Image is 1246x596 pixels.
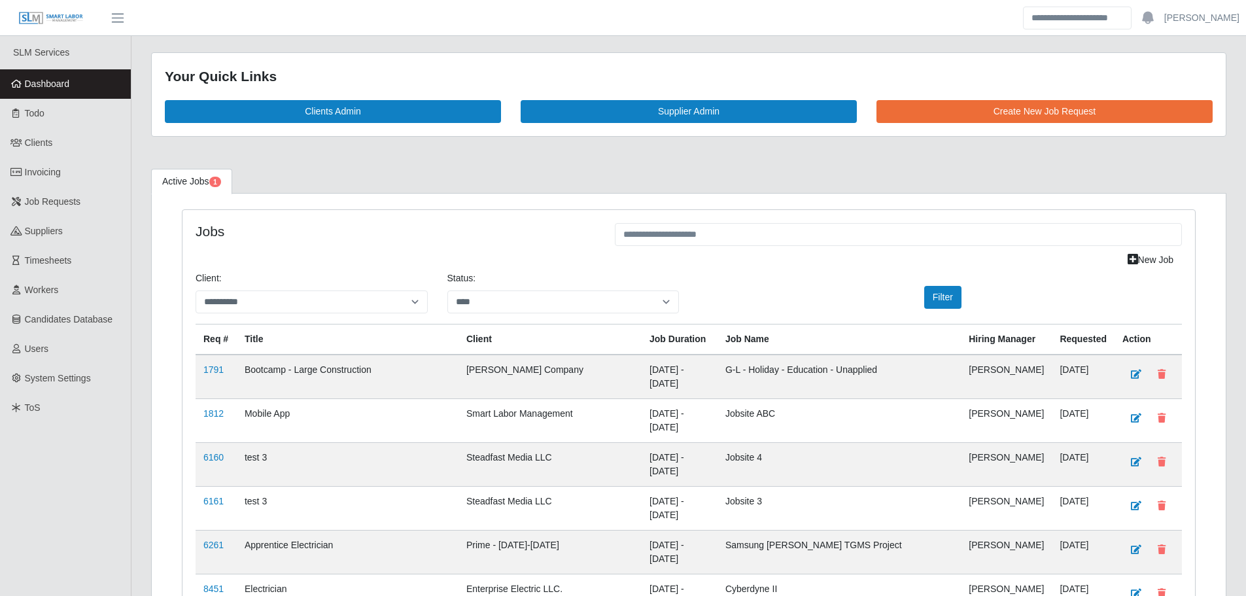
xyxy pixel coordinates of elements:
td: [DATE] - [DATE] [642,442,718,486]
span: Clients [25,137,53,148]
a: New Job [1119,249,1182,272]
th: Hiring Manager [961,324,1052,355]
span: Todo [25,108,44,118]
th: Action [1115,324,1182,355]
td: Smart Labor Management [459,398,642,442]
td: Apprentice Electrician [237,530,459,574]
td: [PERSON_NAME] [961,486,1052,530]
a: Create New Job Request [876,100,1213,123]
span: Users [25,343,49,354]
td: Jobsite 4 [718,442,961,486]
td: [PERSON_NAME] [961,398,1052,442]
div: Your Quick Links [165,66,1213,87]
td: [PERSON_NAME] Company [459,355,642,399]
a: 6160 [203,452,224,463]
td: Prime - [DATE]-[DATE] [459,530,642,574]
td: [PERSON_NAME] [961,355,1052,399]
td: Bootcamp - Large Construction [237,355,459,399]
label: Status: [447,272,476,285]
td: Steadfast Media LLC [459,486,642,530]
td: Mobile App [237,398,459,442]
td: [DATE] [1052,398,1115,442]
td: [DATE] - [DATE] [642,355,718,399]
td: [DATE] [1052,530,1115,574]
button: Filter [924,286,961,309]
td: test 3 [237,442,459,486]
span: System Settings [25,373,91,383]
td: [DATE] [1052,486,1115,530]
input: Search [1023,7,1132,29]
span: Workers [25,285,59,295]
a: Active Jobs [151,169,232,194]
th: Job Duration [642,324,718,355]
span: ToS [25,402,41,413]
a: [PERSON_NAME] [1164,11,1239,25]
td: G-L - Holiday - Education - Unapplied [718,355,961,399]
a: 6161 [203,496,224,506]
td: Jobsite ABC [718,398,961,442]
td: Jobsite 3 [718,486,961,530]
th: Req # [196,324,237,355]
span: SLM Services [13,47,69,58]
span: Job Requests [25,196,81,207]
td: [DATE] - [DATE] [642,398,718,442]
span: Timesheets [25,255,72,266]
td: test 3 [237,486,459,530]
span: Candidates Database [25,314,113,324]
a: Clients Admin [165,100,501,123]
span: Dashboard [25,79,70,89]
td: [DATE] [1052,442,1115,486]
a: 1812 [203,408,224,419]
td: [DATE] - [DATE] [642,530,718,574]
td: Steadfast Media LLC [459,442,642,486]
th: Requested [1052,324,1115,355]
a: 6261 [203,540,224,550]
h4: Jobs [196,223,595,239]
td: [PERSON_NAME] [961,442,1052,486]
span: Suppliers [25,226,63,236]
label: Client: [196,272,222,285]
span: Invoicing [25,167,61,177]
a: Supplier Admin [521,100,857,123]
th: Title [237,324,459,355]
td: Samsung [PERSON_NAME] TGMS Project [718,530,961,574]
td: [DATE] [1052,355,1115,399]
td: [DATE] - [DATE] [642,486,718,530]
img: SLM Logo [18,11,84,26]
span: Pending Jobs [209,177,221,187]
a: 1791 [203,364,224,375]
td: [PERSON_NAME] [961,530,1052,574]
th: Job Name [718,324,961,355]
th: Client [459,324,642,355]
a: 8451 [203,584,224,594]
